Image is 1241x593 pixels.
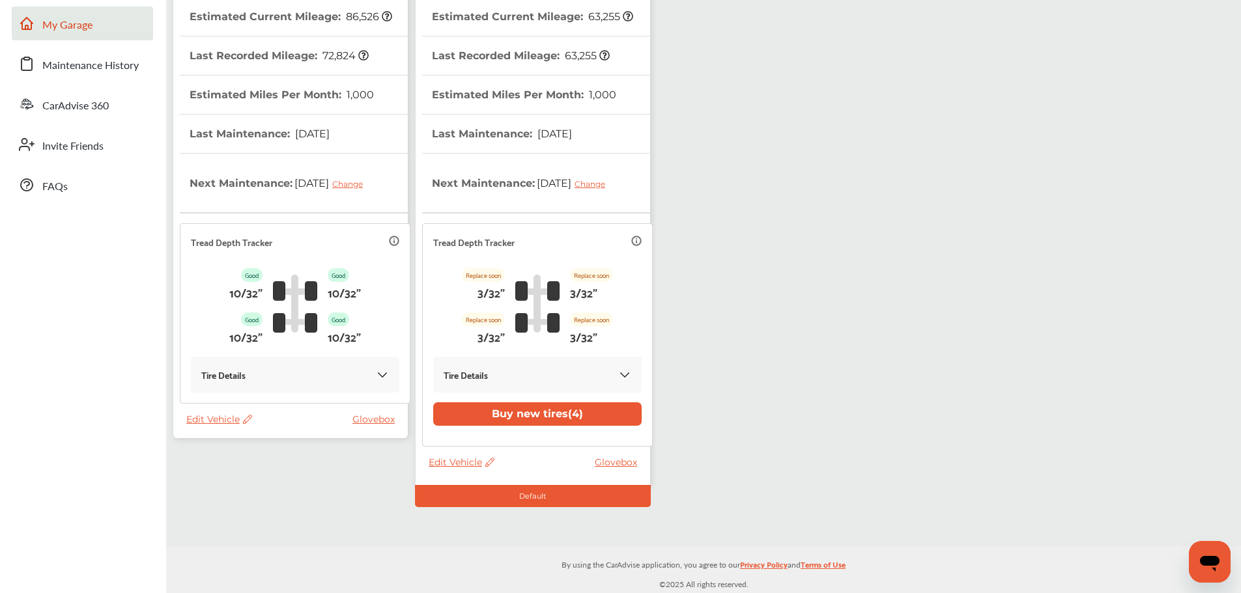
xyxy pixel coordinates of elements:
p: 10/32" [328,326,361,346]
span: 86,526 [344,10,392,23]
p: Tread Depth Tracker [191,234,272,249]
p: 10/32" [229,282,263,302]
p: 10/32" [328,282,361,302]
img: tire_track_logo.b900bcbc.svg [515,274,560,333]
p: By using the CarAdvise application, you agree to our and [166,557,1241,571]
p: Tread Depth Tracker [433,234,515,249]
span: Edit Vehicle [186,413,252,425]
span: 63,255 [586,10,633,23]
th: Next Maintenance : [190,154,373,212]
p: Good [328,312,349,326]
span: [DATE] [293,128,330,140]
div: Change [332,179,369,189]
th: Last Maintenance : [190,115,330,153]
a: Terms of Use [801,557,846,577]
a: Maintenance History [12,47,153,81]
p: 3/32" [570,326,597,346]
img: KOKaJQAAAABJRU5ErkJggg== [618,368,631,381]
img: KOKaJQAAAABJRU5ErkJggg== [376,368,389,381]
span: 72,824 [321,49,369,62]
p: Replace soon [570,268,613,282]
p: Good [241,312,263,326]
p: Replace soon [462,312,505,326]
span: My Garage [42,17,93,34]
span: [DATE] [535,128,572,140]
a: FAQs [12,168,153,202]
p: 10/32" [229,326,263,346]
span: Maintenance History [42,57,139,74]
span: FAQs [42,178,68,195]
span: 1,000 [587,89,616,101]
a: My Garage [12,7,153,40]
span: [DATE] [292,167,373,199]
a: CarAdvise 360 [12,87,153,121]
th: Last Maintenance : [432,115,572,153]
span: [DATE] [535,167,615,199]
button: Buy new tires(4) [433,402,642,426]
th: Next Maintenance : [432,154,615,212]
p: Good [241,268,263,282]
p: 3/32" [478,326,505,346]
p: Replace soon [462,268,505,282]
img: tire_track_logo.b900bcbc.svg [273,274,317,333]
p: 3/32" [478,282,505,302]
span: CarAdvise 360 [42,98,109,115]
th: Estimated Miles Per Month : [432,76,616,114]
div: Default [415,485,651,507]
th: Last Recorded Mileage : [190,36,369,75]
span: 63,255 [563,49,610,62]
p: Tire Details [201,367,246,382]
div: Change [575,179,612,189]
span: 1,000 [345,89,374,101]
a: Glovebox [352,413,401,425]
div: © 2025 All rights reserved. [166,546,1241,593]
a: Glovebox [595,456,644,468]
p: Replace soon [570,312,613,326]
p: Tire Details [444,367,488,382]
p: Good [328,268,349,282]
a: Invite Friends [12,128,153,161]
iframe: Button to launch messaging window [1189,541,1231,583]
a: Privacy Policy [740,557,788,577]
th: Last Recorded Mileage : [432,36,610,75]
span: Invite Friends [42,138,104,155]
p: 3/32" [570,282,597,302]
th: Estimated Miles Per Month : [190,76,374,114]
span: Edit Vehicle [429,456,494,468]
